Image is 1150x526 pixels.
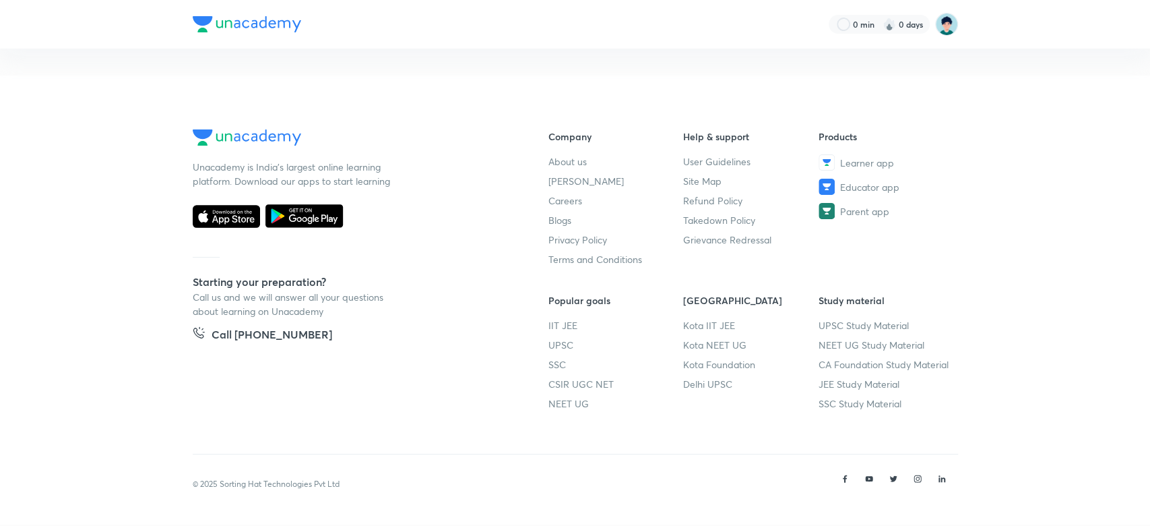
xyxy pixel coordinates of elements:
a: Kota Foundation [683,357,819,372]
span: Parent app [840,204,889,218]
a: CSIR UGC NET [548,377,684,391]
a: SSC [548,357,684,372]
h6: Help & support [683,129,819,144]
a: Takedown Policy [683,213,819,227]
a: Company Logo [193,129,505,149]
a: Grievance Redressal [683,233,819,247]
img: Educator app [819,179,835,195]
h6: Company [548,129,684,144]
a: UPSC Study Material [819,318,954,332]
img: Parent app [819,203,835,219]
a: Call [PHONE_NUMBER] [193,326,332,345]
a: JEE Study Material [819,377,954,391]
span: Careers [548,194,582,208]
h5: Call [PHONE_NUMBER] [212,326,332,345]
a: [PERSON_NAME] [548,174,684,188]
a: Kota IIT JEE [683,318,819,332]
a: CA Foundation Study Material [819,357,954,372]
a: About us [548,154,684,169]
a: Blogs [548,213,684,227]
a: Site Map [683,174,819,188]
a: Privacy Policy [548,233,684,247]
a: Careers [548,194,684,208]
img: Company Logo [193,16,301,32]
img: Learner app [819,154,835,171]
a: NEET UG [548,397,684,411]
span: Learner app [840,156,894,170]
p: © 2025 Sorting Hat Technologies Pvt Ltd [193,478,340,490]
h6: Study material [819,293,954,308]
h6: Popular goals [548,293,684,308]
p: Unacademy is India’s largest online learning platform. Download our apps to start learning [193,160,395,188]
a: Delhi UPSC [683,377,819,391]
a: NEET UG Study Material [819,338,954,352]
p: Call us and we will answer all your questions about learning on Unacademy [193,290,395,318]
a: SSC Study Material [819,397,954,411]
a: Parent app [819,203,954,219]
a: Terms and Conditions [548,252,684,266]
a: UPSC [548,338,684,352]
span: Educator app [840,180,899,194]
a: Refund Policy [683,194,819,208]
img: streak [883,18,896,31]
a: Educator app [819,179,954,195]
img: Company Logo [193,129,301,146]
a: Kota NEET UG [683,338,819,352]
h5: Starting your preparation? [193,274,505,290]
a: IIT JEE [548,318,684,332]
a: User Guidelines [683,154,819,169]
h6: [GEOGRAPHIC_DATA] [683,293,819,308]
img: Priyanka Ramchandani [935,13,958,36]
h6: Products [819,129,954,144]
a: Learner app [819,154,954,171]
